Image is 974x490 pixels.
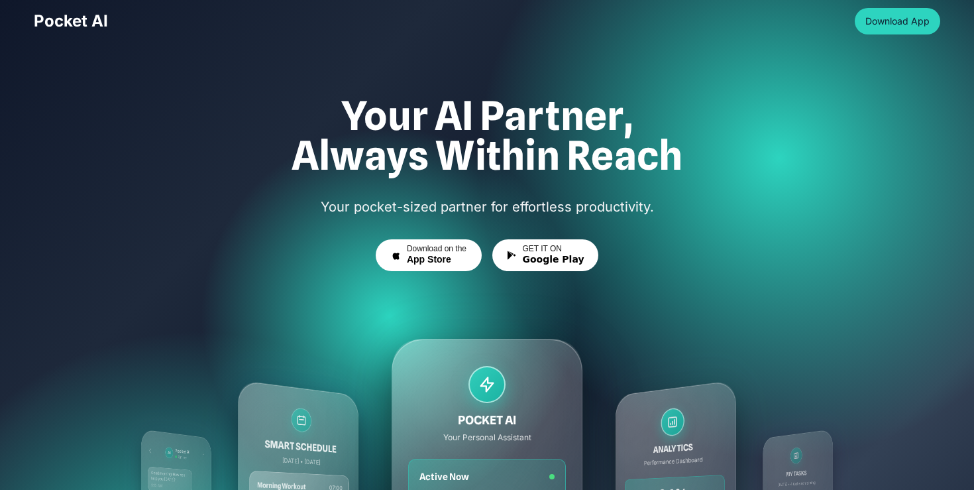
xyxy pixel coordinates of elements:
[492,239,598,271] button: GET IT ONGoogle Play
[522,244,562,254] span: GET IT ON
[34,11,108,32] span: Pocket AI
[407,254,451,266] span: App Store
[407,244,466,254] span: Download on the
[34,95,940,175] h1: Your AI Partner, Always Within Reach
[190,196,784,218] p: Your pocket-sized partner for effortless productivity.
[522,254,584,266] span: Google Play
[376,239,482,271] button: Download on theApp Store
[855,8,940,34] button: Download App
